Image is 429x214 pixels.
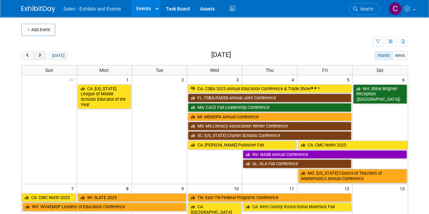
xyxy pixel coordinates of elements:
a: WI: SLATE 2025 [78,193,186,202]
img: Christine Lurz [389,2,402,15]
span: 9 [181,184,187,193]
a: CA: CMC North 2025 [22,193,76,202]
span: 10 [233,184,242,193]
span: 8 [125,184,132,193]
span: 3 [236,75,242,84]
span: Search [358,6,373,12]
a: MA: CACE Fall Leadership Conference [188,103,352,112]
span: 4 [291,75,297,84]
a: CA: CMC North 2025 [298,141,408,150]
span: Fri [322,67,328,73]
span: 2 [181,75,187,84]
button: week [392,51,408,60]
span: 12 [344,184,352,193]
button: next [34,51,46,60]
a: CA: CSBA 2025 Annual Education Conference & Trade Show [188,84,352,93]
span: 30 [68,75,77,84]
span: Thu [266,67,274,73]
button: Add Event [21,24,55,36]
a: CA: [US_STATE] League of Middle Schools Educator of the Year [78,84,131,109]
img: ExhibitDay [21,6,55,13]
a: Search [349,3,380,15]
span: 1 [125,75,132,84]
button: prev [21,51,34,60]
span: 6 [402,75,408,84]
span: 11 [289,184,297,193]
a: NH: Shine Brighter Reception ([GEOGRAPHIC_DATA]) [353,84,407,104]
a: NV: NASB Annual Conference [243,150,407,159]
a: FL: FSBA/FADSS Annual Joint Conference [188,94,352,102]
h2: [DATE] [211,51,231,59]
a: CA: [PERSON_NAME] Publisher Fair [188,141,296,150]
a: MS: MS Literacy Association Winter Conference [188,122,352,131]
span: 5 [346,75,352,84]
a: MO: [US_STATE] Council of Teachers of Mathematics Annual Conference [298,169,407,183]
button: [DATE] [49,51,67,60]
a: WV: WVAEMSP Leaders of Education Conference [22,202,186,211]
span: 7 [71,184,77,193]
a: TN: East TN Federal Programs Conference [188,193,352,202]
a: CA: Kern County Instructional Materials Fair [243,202,351,211]
span: 13 [399,184,408,193]
span: Sun [45,67,53,73]
a: MI: MEMSPA Annual Conference [188,113,352,121]
span: Sales - Exhibits and Events [63,6,121,12]
span: Mon [99,67,109,73]
span: Tue [156,67,163,73]
button: month [374,51,392,60]
span: Wed [210,67,219,73]
span: Sat [376,67,384,73]
a: SC: [US_STATE] Charter Schools Conference [188,131,352,140]
a: AL: ALA Fall Conference [243,159,351,168]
